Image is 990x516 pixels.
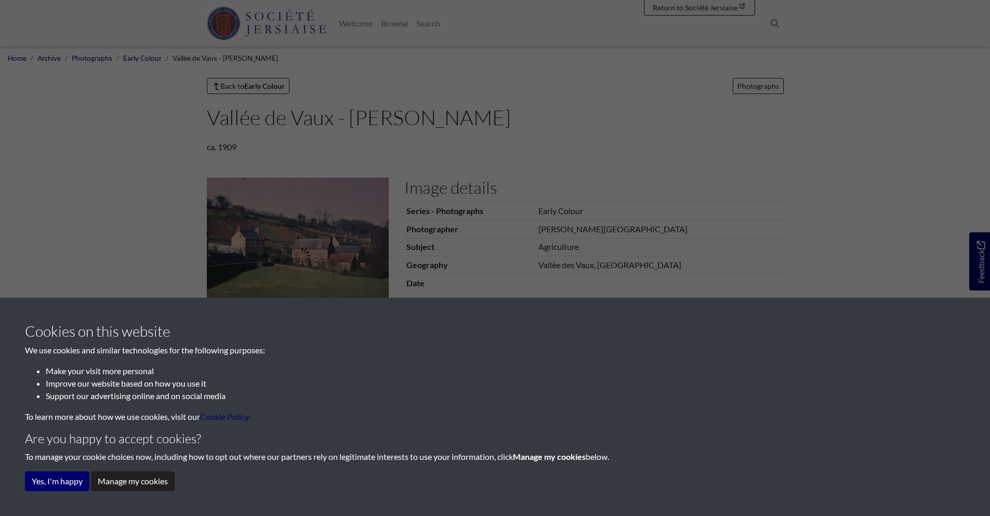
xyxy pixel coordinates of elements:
li: Support our advertising online and on social media [46,390,965,402]
p: We use cookies and similar technologies for the following purposes: [25,344,965,356]
h4: Are you happy to accept cookies? [25,431,965,446]
a: learn more about cookies [200,412,249,421]
button: Manage my cookies [91,471,175,491]
li: Make your visit more personal [46,365,965,377]
button: Yes, I'm happy [25,471,89,491]
p: To learn more about how we use cookies, visit our [25,411,965,423]
li: Improve our website based on how you use it [46,377,965,390]
p: To manage your cookie choices now, including how to opt out where our partners rely on legitimate... [25,451,965,463]
h3: Cookies on this website [25,323,965,340]
strong: Manage my cookies [513,452,586,461]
